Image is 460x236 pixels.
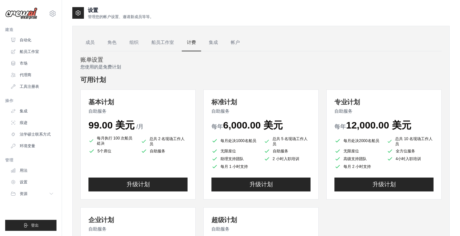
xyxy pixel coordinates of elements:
a: 环境变量 [8,141,56,151]
font: 5个席位 [97,149,111,153]
font: 集成 [209,40,218,45]
a: 计费 [182,34,201,51]
font: 12,000.00 美元 [346,120,411,130]
font: 升级计划 [127,181,150,188]
font: 超级计划 [211,216,237,223]
font: 自助服务 [150,149,165,153]
font: 自助服务 [88,226,107,231]
font: 操作 [5,98,13,103]
font: 每月执行 100 次船员处决 [97,136,133,146]
a: 自动化 [8,35,56,45]
font: 专业计划 [334,98,360,106]
font: 自助服务 [211,226,230,231]
font: 市场 [20,61,27,66]
font: 用法 [20,168,27,173]
font: 基本计划 [88,98,114,106]
a: 设置 [8,177,56,187]
a: 用法 [8,165,56,176]
font: 每月 1 小时支持 [220,164,248,169]
button: 登出 [5,220,56,231]
font: 痕迹 [20,120,27,125]
font: 每月处决1000名船员 [220,139,256,143]
a: 市场 [8,58,56,68]
font: 无限座位 [343,149,359,153]
font: 建造 [5,27,13,32]
button: 升级计划 [88,178,188,191]
font: 4小时入职培训 [396,157,421,161]
a: 法学硕士联系方式 [8,129,56,139]
font: 自动化 [20,38,31,42]
div: 聊天小组件 [428,205,460,236]
font: 99.00 美元 [88,120,135,130]
a: 组织 [124,34,144,51]
font: 可用计划 [80,76,106,83]
a: 集成 [204,34,223,51]
font: 总共 2 名现场工作人员 [149,137,185,146]
font: 高级支持团队 [343,157,367,161]
a: 角色 [102,34,122,51]
font: 船员工作室 [20,49,39,54]
font: 自助服务 [273,149,288,153]
font: 每月 2 小时支持 [343,164,371,169]
font: 升级计划 [250,181,273,188]
a: 痕迹 [8,118,56,128]
font: 2 小时入职培训 [273,157,299,161]
font: 登出 [31,223,39,228]
font: 6,000.00 美元 [223,120,283,130]
button: 升级计划 [211,178,311,191]
font: 全方位服务 [396,149,415,153]
font: 管理您的帐户设置、邀请新成员等等。 [88,15,154,19]
font: 自助服务 [88,108,107,114]
font: 法学硕士联系方式 [20,132,51,137]
button: 升级计划 [334,178,434,191]
img: 标识 [5,7,37,20]
font: /月 [136,123,144,130]
font: 助理支持团队 [220,157,244,161]
font: 工具注册表 [20,84,39,89]
a: 成员 [80,34,100,51]
font: 您使用的是免费计划 [80,64,121,69]
font: 角色 [107,40,117,45]
font: 账单设置 [80,56,103,63]
font: 帐户 [231,40,240,45]
font: 每年 [334,123,346,130]
font: 总共 10 名现场工作人员 [395,137,433,146]
button: 资源 [8,189,56,199]
a: 船员工作室 [8,46,56,57]
font: 设置 [20,180,27,184]
font: 升级计划 [373,181,396,188]
font: 设置 [88,7,98,13]
font: 标准计划 [211,98,237,106]
a: 船员工作室 [146,34,179,51]
a: 工具注册表 [8,81,56,92]
iframe: Chat Widget [428,205,460,236]
font: 组织 [129,40,138,45]
font: 每年 [211,123,223,130]
font: 企业计划 [88,216,114,223]
font: 计费 [187,40,196,45]
font: 管理 [5,158,13,162]
font: 无限座位 [220,149,236,153]
font: 集成 [20,109,27,113]
font: 自助服务 [334,108,353,114]
font: 总共 5 名现场工作人员 [272,137,308,146]
font: 环境变量 [20,144,35,148]
font: 每月处决2000名船员 [343,139,379,143]
font: 资源 [20,191,27,196]
font: 船员工作室 [151,40,174,45]
font: 自助服务 [211,108,230,114]
a: 代理商 [8,70,56,80]
a: 集成 [8,106,56,116]
font: 代理商 [20,73,31,77]
font: 成员 [86,40,95,45]
a: 帐户 [226,34,245,51]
